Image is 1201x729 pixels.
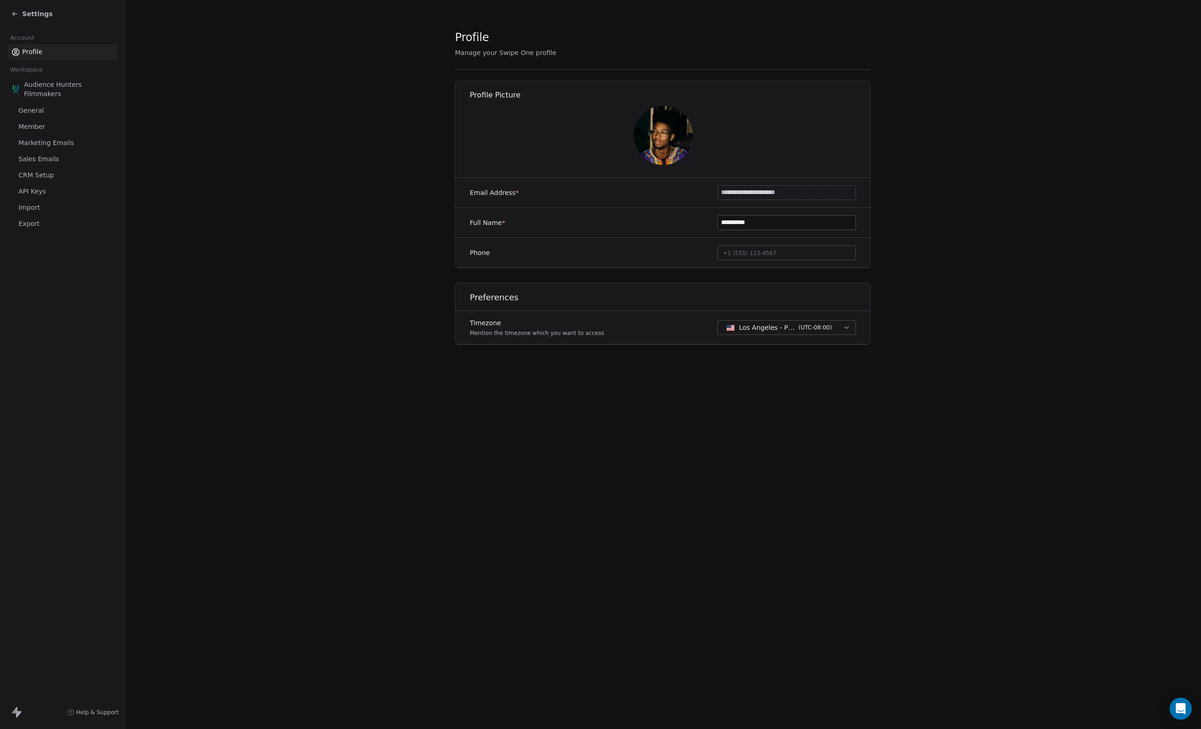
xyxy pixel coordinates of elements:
[7,152,117,167] a: Sales Emails
[455,49,556,56] span: Manage your Swipe One profile
[7,184,117,199] a: API Keys
[67,709,119,716] a: Help & Support
[470,318,604,328] label: Timezone
[18,138,74,148] span: Marketing Emails
[18,203,40,213] span: Import
[18,154,59,164] span: Sales Emails
[18,219,40,229] span: Export
[7,119,117,134] a: Member
[18,170,54,180] span: CRM Setup
[18,106,44,115] span: General
[739,323,795,332] span: Los Angeles - PST
[723,250,776,256] span: +1 (555) 123-4567
[470,329,604,337] p: Mention the timezone which you want to access
[18,122,45,132] span: Member
[11,85,20,94] img: AHFF%20symbol.png
[7,168,117,183] a: CRM Setup
[24,80,113,98] span: Audience Hunters Filmmakers
[7,103,117,118] a: General
[7,44,117,60] a: Profile
[455,30,489,44] span: Profile
[22,47,42,57] span: Profile
[76,709,119,716] span: Help & Support
[717,245,856,260] button: +1 (555) 123-4567
[470,90,871,100] h1: Profile Picture
[6,63,47,77] span: Workspace
[634,106,693,165] img: UdHV0ze4BuhNDBiqkhrplUo0Shd1o5Q3OUuII_DNeTs
[799,323,832,332] span: ( UTC-08:00 )
[7,200,117,215] a: Import
[22,9,53,18] span: Settings
[1170,698,1192,720] div: Open Intercom Messenger
[470,188,519,197] label: Email Address
[470,292,871,303] h1: Preferences
[6,31,38,45] span: Account
[470,248,490,257] label: Phone
[470,218,505,227] label: Full Name
[7,216,117,231] a: Export
[11,9,53,18] a: Settings
[717,320,856,335] button: Los Angeles - PST(UTC-08:00)
[18,187,46,196] span: API Keys
[7,135,117,151] a: Marketing Emails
